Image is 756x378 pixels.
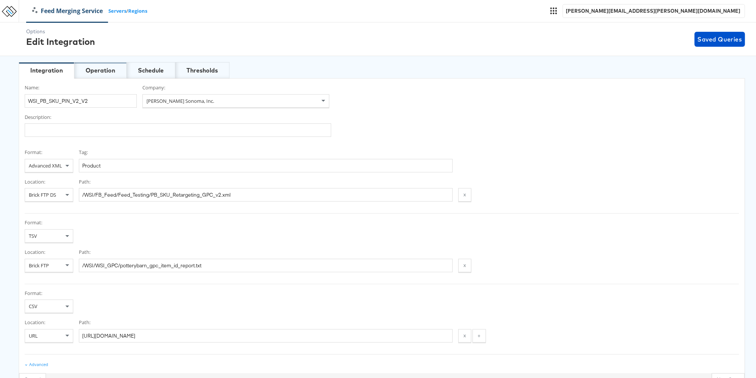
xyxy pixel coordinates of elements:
span: Brick FTP [29,262,49,269]
div: Options [26,28,95,35]
a: Servers [108,7,126,15]
div: Operation [86,66,115,75]
div: Integration [30,66,63,75]
label: Format: [25,149,73,156]
label: Description: [25,114,331,121]
button: x [458,188,471,202]
label: Path: [79,249,453,256]
div: Advanced [29,362,48,368]
label: Format: [25,290,73,297]
button: + [472,329,486,342]
button: Saved Queries [694,32,745,47]
span: Saved Queries [697,34,742,44]
span: [PERSON_NAME] Sonoma, Inc. [146,98,214,104]
div: [PERSON_NAME][EMAIL_ADDRESS][PERSON_NAME][DOMAIN_NAME] [566,7,741,15]
span: URL [29,332,38,339]
div: Thresholds [186,66,218,75]
input: https://some.url/somefile.ext [79,329,453,342]
label: Location: [25,249,73,256]
span: Brick FTP DS [29,191,56,198]
button: x [458,259,471,272]
div: Edit Integration [26,35,95,48]
span: TSV [29,233,37,239]
div: Advanced [25,362,48,368]
label: Location: [25,319,73,326]
a: Regions [128,7,147,15]
button: x [458,329,471,342]
input: ./path/file.ext [79,188,453,202]
label: Format: [25,219,73,226]
div: Schedule [138,66,164,75]
label: Tag: [79,149,453,156]
label: Name: [25,84,137,91]
span: Advanced XML [29,162,62,169]
input: ./path/file.ext [79,259,453,272]
div: / [27,7,147,15]
label: Location: [25,178,73,185]
label: Path: [79,178,453,185]
label: Company: [142,84,329,91]
a: Feed Merging Service [27,7,108,15]
label: Path: [79,319,453,326]
span: CSV [29,303,37,310]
